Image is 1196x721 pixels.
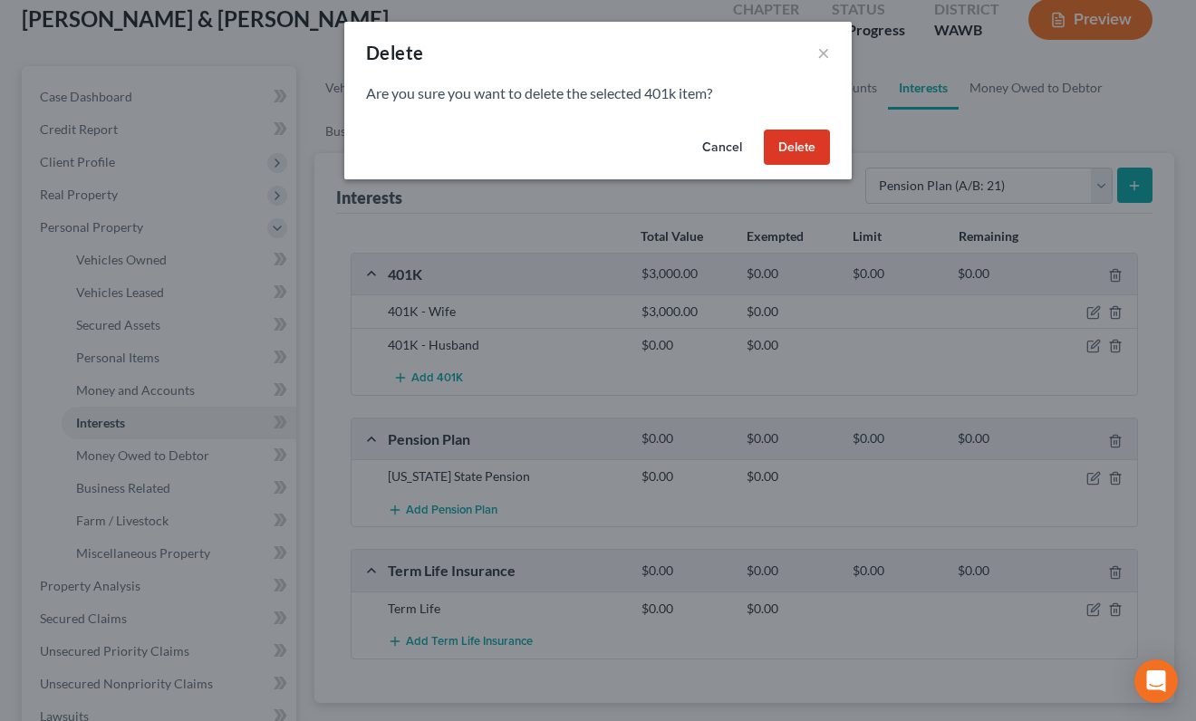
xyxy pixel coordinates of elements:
[817,42,830,63] button: ×
[1134,659,1178,703] div: Open Intercom Messenger
[764,130,830,166] button: Delete
[366,40,423,65] div: Delete
[688,130,757,166] button: Cancel
[366,83,830,104] p: Are you sure you want to delete the selected 401k item?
